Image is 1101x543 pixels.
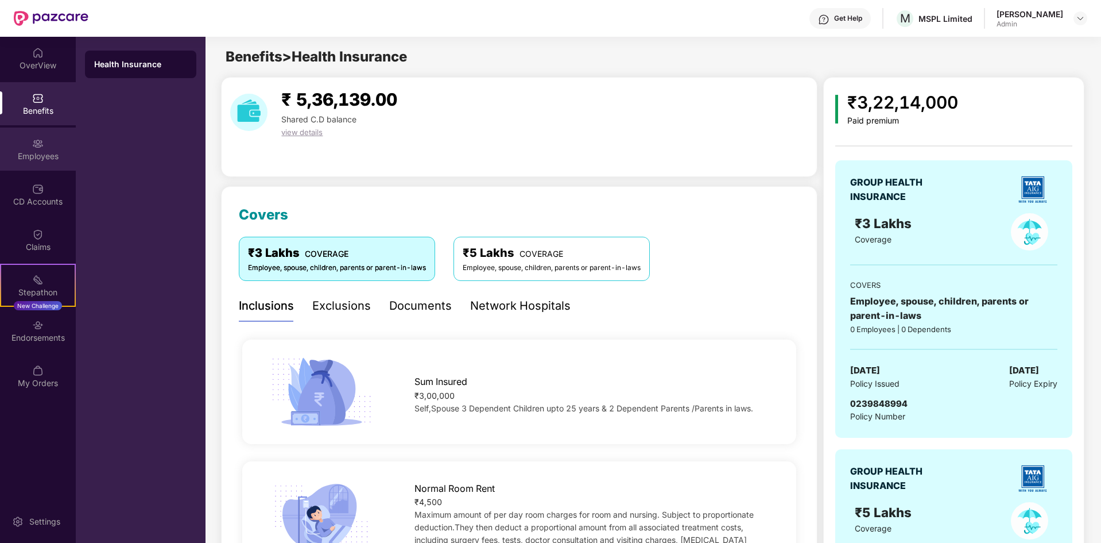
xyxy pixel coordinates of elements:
div: [PERSON_NAME] [997,9,1063,20]
img: svg+xml;base64,PHN2ZyBpZD0iSGVscC0zMngzMiIgeG1sbnM9Imh0dHA6Ly93d3cudzMub3JnLzIwMDAvc3ZnIiB3aWR0aD... [818,14,829,25]
span: Policy Expiry [1009,378,1057,390]
img: svg+xml;base64,PHN2ZyBpZD0iTXlfT3JkZXJzIiBkYXRhLW5hbWU9Ik15IE9yZGVycyIgeG1sbnM9Imh0dHA6Ly93d3cudz... [32,365,44,376]
img: icon [267,354,375,430]
img: New Pazcare Logo [14,11,88,26]
div: Stepathon [1,287,75,298]
div: GROUP HEALTH INSURANCE [850,464,951,493]
span: Covers [239,206,288,223]
span: Policy Number [850,411,905,421]
span: COVERAGE [305,249,348,259]
div: ₹3,22,14,000 [847,89,958,116]
span: ₹ 5,36,139.00 [281,89,397,110]
span: M [900,11,910,25]
span: Sum Insured [414,375,467,389]
span: Self,Spouse 3 Dependent Children upto 25 years & 2 Dependent Parents /Parents in laws. [414,403,753,413]
span: Policy Issued [850,378,900,390]
span: COVERAGE [520,249,563,259]
img: policyIcon [1011,502,1048,540]
div: Inclusions [239,297,294,315]
span: view details [281,128,323,137]
img: icon [835,95,838,124]
div: Documents [389,297,452,315]
div: ₹5 Lakhs [463,244,641,262]
img: svg+xml;base64,PHN2ZyBpZD0iRW1wbG95ZWVzIiB4bWxucz0iaHR0cDovL3d3dy53My5vcmcvMjAwMC9zdmciIHdpZHRoPS... [32,138,44,149]
div: Employee, spouse, children, parents or parent-in-laws [248,263,426,274]
img: svg+xml;base64,PHN2ZyBpZD0iU2V0dGluZy0yMHgyMCIgeG1sbnM9Imh0dHA6Ly93d3cudzMub3JnLzIwMDAvc3ZnIiB3aW... [12,516,24,527]
div: Employee, spouse, children, parents or parent-in-laws [463,263,641,274]
img: svg+xml;base64,PHN2ZyBpZD0iQmVuZWZpdHMiIHhtbG5zPSJodHRwOi8vd3d3LnczLm9yZy8yMDAwL3N2ZyIgd2lkdGg9Ij... [32,93,44,104]
span: Coverage [855,234,891,244]
div: GROUP HEALTH INSURANCE [850,175,951,204]
div: Employee, spouse, children, parents or parent-in-laws [850,294,1057,323]
div: ₹3 Lakhs [248,244,426,262]
span: [DATE] [850,364,880,378]
span: 0239848994 [850,398,908,409]
div: Exclusions [312,297,371,315]
div: Health Insurance [94,59,187,70]
span: [DATE] [1009,364,1039,378]
div: Admin [997,20,1063,29]
img: svg+xml;base64,PHN2ZyBpZD0iQ0RfQWNjb3VudHMiIGRhdGEtbmFtZT0iQ0QgQWNjb3VudHMiIHhtbG5zPSJodHRwOi8vd3... [32,183,44,195]
div: MSPL Limited [918,13,972,24]
div: ₹3,00,000 [414,390,772,402]
img: svg+xml;base64,PHN2ZyBpZD0iQ2xhaW0iIHhtbG5zPSJodHRwOi8vd3d3LnczLm9yZy8yMDAwL3N2ZyIgd2lkdGg9IjIwIi... [32,229,44,240]
div: Paid premium [847,116,958,126]
img: insurerLogo [1013,459,1053,499]
img: insurerLogo [1013,170,1053,210]
div: COVERS [850,279,1057,291]
div: Settings [26,516,64,527]
span: Coverage [855,523,891,533]
div: ₹4,500 [414,496,772,509]
img: download [230,94,268,131]
span: Shared C.D balance [281,114,356,124]
img: svg+xml;base64,PHN2ZyB4bWxucz0iaHR0cDovL3d3dy53My5vcmcvMjAwMC9zdmciIHdpZHRoPSIyMSIgaGVpZ2h0PSIyMC... [32,274,44,286]
img: policyIcon [1011,213,1048,251]
span: ₹3 Lakhs [855,215,915,231]
img: svg+xml;base64,PHN2ZyBpZD0iRHJvcGRvd24tMzJ4MzIiIHhtbG5zPSJodHRwOi8vd3d3LnczLm9yZy8yMDAwL3N2ZyIgd2... [1076,14,1085,23]
div: 0 Employees | 0 Dependents [850,324,1057,335]
div: Network Hospitals [470,297,571,315]
span: Normal Room Rent [414,482,495,496]
img: svg+xml;base64,PHN2ZyBpZD0iSG9tZSIgeG1sbnM9Imh0dHA6Ly93d3cudzMub3JnLzIwMDAvc3ZnIiB3aWR0aD0iMjAiIG... [32,47,44,59]
span: ₹5 Lakhs [855,505,915,520]
div: Get Help [834,14,862,23]
img: svg+xml;base64,PHN2ZyBpZD0iRW5kb3JzZW1lbnRzIiB4bWxucz0iaHR0cDovL3d3dy53My5vcmcvMjAwMC9zdmciIHdpZH... [32,319,44,331]
span: Benefits > Health Insurance [226,48,407,65]
div: New Challenge [14,301,62,310]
